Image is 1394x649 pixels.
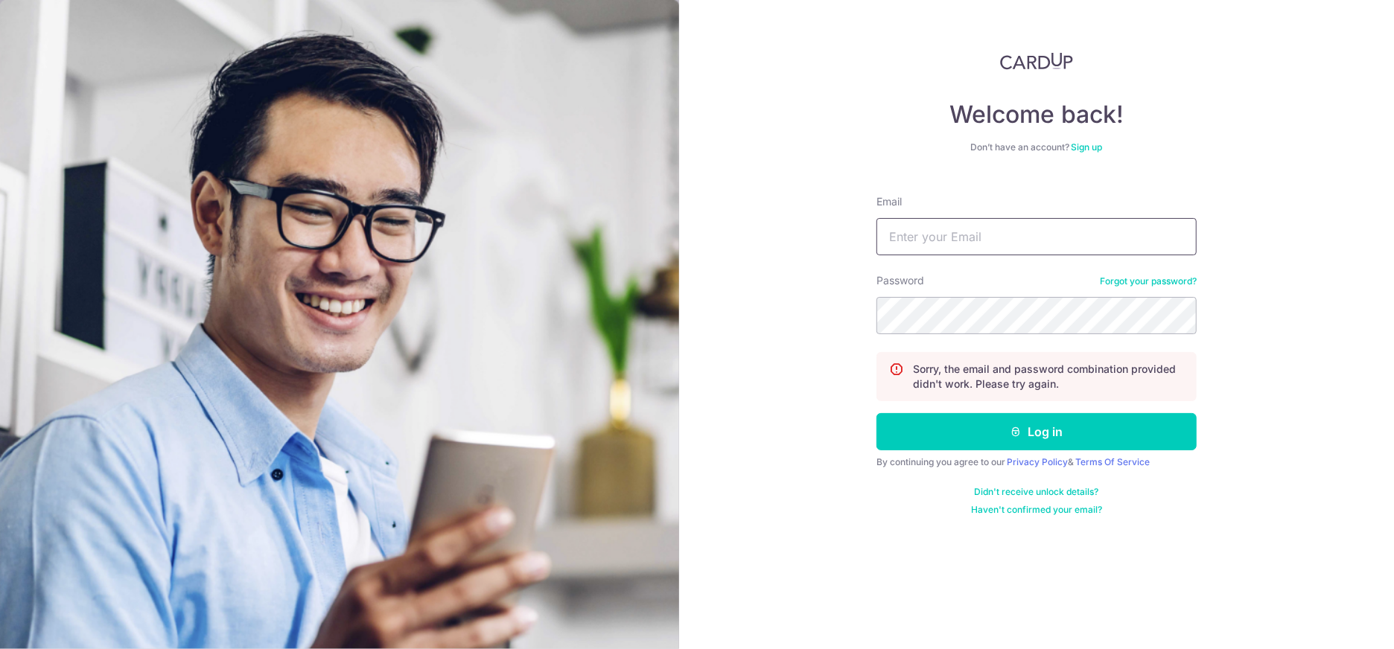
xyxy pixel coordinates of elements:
label: Email [876,194,902,209]
h4: Welcome back! [876,100,1197,130]
a: Terms Of Service [1075,456,1150,467]
input: Enter your Email [876,218,1197,255]
a: Privacy Policy [1007,456,1068,467]
a: Haven't confirmed your email? [971,504,1102,516]
button: Log in [876,413,1197,450]
label: Password [876,273,924,288]
a: Sign up [1072,141,1103,153]
p: Sorry, the email and password combination provided didn't work. Please try again. [913,362,1184,391]
a: Didn't receive unlock details? [975,486,1099,498]
div: By continuing you agree to our & [876,456,1197,468]
div: Don’t have an account? [876,141,1197,153]
img: CardUp Logo [1000,52,1073,70]
a: Forgot your password? [1100,275,1197,287]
